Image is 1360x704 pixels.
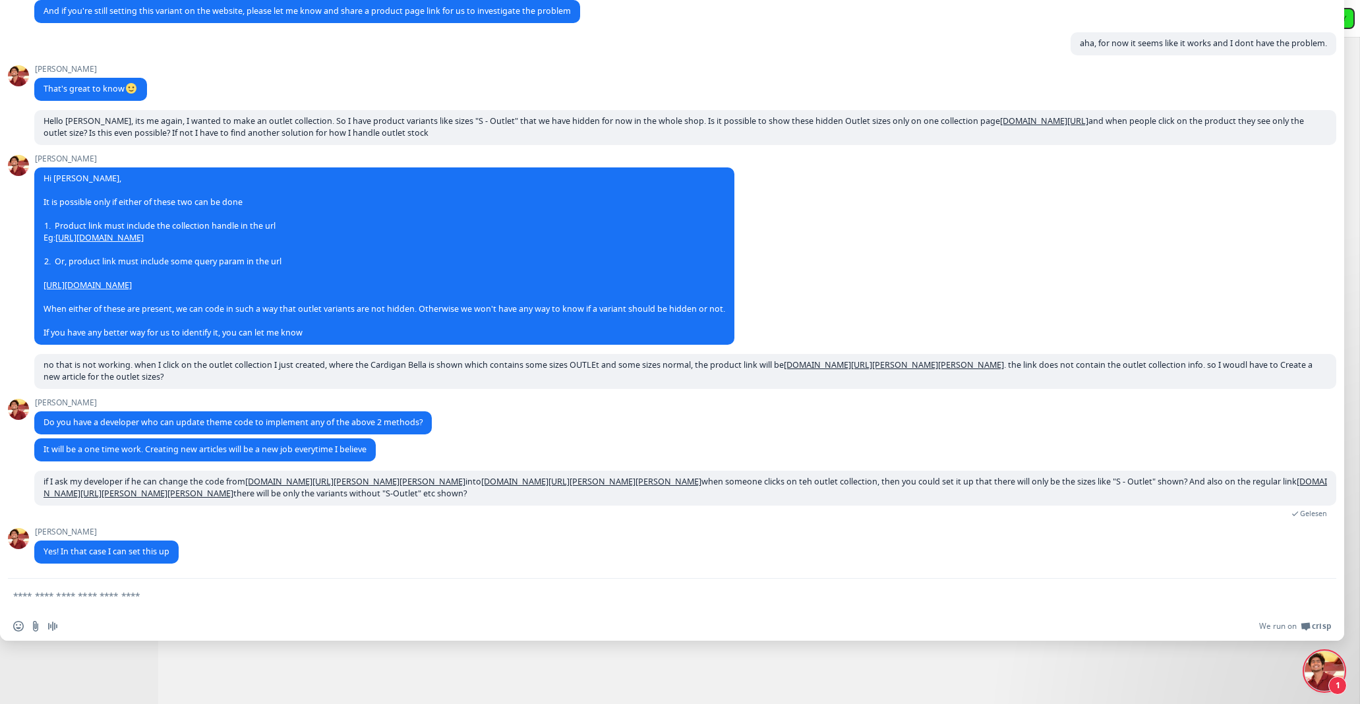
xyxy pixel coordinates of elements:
span: [PERSON_NAME] [34,398,432,407]
a: [DOMAIN_NAME][URL][PERSON_NAME][PERSON_NAME] [245,476,465,487]
span: Or, product link must include some query param in the url [44,256,281,268]
span: aha, for now it seems like it works and I dont have the problem. [1080,38,1327,49]
span: That's great to know [44,83,138,94]
span: We run on [1259,621,1297,631]
span: Crisp [1312,621,1331,631]
text: Y [1342,15,1347,22]
a: [DOMAIN_NAME][URL] [1000,115,1088,127]
span: Audionachricht aufzeichnen [47,621,58,631]
span: Do you have a developer who can update theme code to implement any of the above 2 methods? [44,417,423,428]
span: Avatar with initials Y [1335,9,1353,28]
span: Einen Emoji einfügen [13,621,24,631]
a: We run onCrisp [1259,621,1331,631]
a: [URL][DOMAIN_NAME] [44,279,132,291]
span: And if you're still setting this variant on the website, please let me know and share a product p... [44,5,571,16]
a: [URL][DOMAIN_NAME] [55,232,144,243]
span: Hi [PERSON_NAME], It is possible only if either of these two can be done Eg: When either of these... [44,173,725,338]
a: [DOMAIN_NAME][URL][PERSON_NAME][PERSON_NAME] [44,476,1327,499]
span: Product link must include the collection handle in the url [44,220,276,232]
span: Hello [PERSON_NAME], its me again, I wanted to make an outlet collection. So I have product varia... [44,115,1304,138]
a: [DOMAIN_NAME][URL][PERSON_NAME][PERSON_NAME] [481,476,701,487]
div: Chat schließen [1305,651,1344,691]
textarea: Verfassen Sie Ihre Nachricht… [13,590,1302,602]
span: Datei senden [30,621,41,631]
span: Gelesen [1300,509,1327,518]
span: 1 [1328,676,1347,695]
span: [PERSON_NAME] [34,527,179,537]
a: [DOMAIN_NAME][URL][PERSON_NAME][PERSON_NAME] [784,359,1004,370]
span: [PERSON_NAME] [34,65,147,74]
span: if I ask my developer if he can change the code from into when someone clicks on teh outlet colle... [44,476,1327,499]
span: no that is not working. when I click on the outlet collection I just created, where the Cardigan ... [44,359,1313,382]
span: It will be a one time work. Creating new articles will be a new job everytime I believe [44,444,367,455]
span: Yes! In that case I can set this up [44,546,169,557]
span: [PERSON_NAME] [34,154,734,163]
